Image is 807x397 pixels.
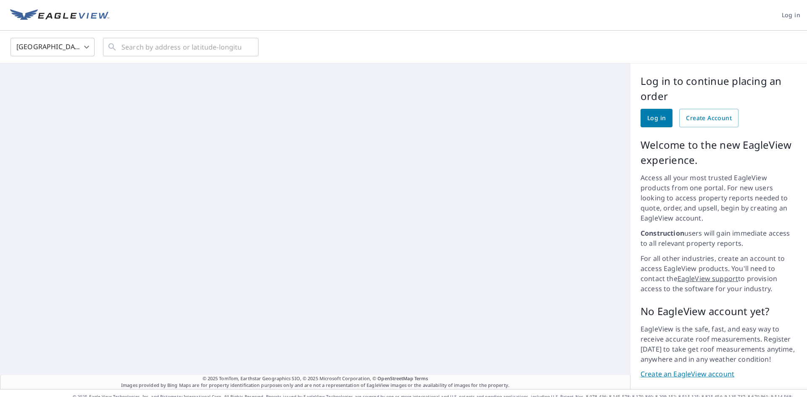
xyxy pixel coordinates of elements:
[11,35,95,59] div: [GEOGRAPHIC_DATA]
[647,113,666,124] span: Log in
[414,375,428,381] a: Terms
[641,304,797,319] p: No EagleView account yet?
[782,10,800,21] span: Log in
[641,74,797,104] p: Log in to continue placing an order
[641,137,797,168] p: Welcome to the new EagleView experience.
[641,253,797,294] p: For all other industries, create an account to access EagleView products. You'll need to contact ...
[641,229,684,238] strong: Construction
[641,369,797,379] a: Create an EagleView account
[641,173,797,223] p: Access all your most trusted EagleView products from one portal. For new users looking to access ...
[641,324,797,364] p: EagleView is the safe, fast, and easy way to receive accurate roof measurements. Register [DATE] ...
[203,375,428,382] span: © 2025 TomTom, Earthstar Geographics SIO, © 2025 Microsoft Corporation, ©
[641,228,797,248] p: users will gain immediate access to all relevant property reports.
[678,274,738,283] a: EagleView support
[641,109,672,127] a: Log in
[377,375,413,381] a: OpenStreetMap
[679,109,738,127] a: Create Account
[10,9,109,22] img: EV Logo
[121,35,241,59] input: Search by address or latitude-longitude
[686,113,732,124] span: Create Account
